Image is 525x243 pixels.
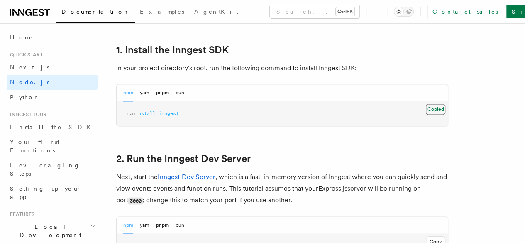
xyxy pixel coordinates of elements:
[159,110,179,116] span: inngest
[176,217,184,234] button: bun
[135,2,189,22] a: Examples
[7,219,98,243] button: Local Development
[61,8,130,15] span: Documentation
[135,110,156,116] span: install
[140,84,149,101] button: yarn
[7,52,43,58] span: Quick start
[123,217,133,234] button: npm
[7,135,98,158] a: Your first Functions
[427,5,503,18] a: Contact sales
[7,158,98,181] a: Leveraging Steps
[176,84,184,101] button: bun
[270,5,359,18] button: Search...Ctrl+K
[128,197,143,204] code: 3000
[10,162,80,177] span: Leveraging Steps
[140,8,184,15] span: Examples
[336,7,354,16] kbd: Ctrl+K
[10,64,49,71] span: Next.js
[116,62,448,74] p: In your project directory's root, run the following command to install Inngest SDK:
[7,111,46,118] span: Inngest tour
[7,120,98,135] a: Install the SDK
[123,84,133,101] button: npm
[10,79,49,86] span: Node.js
[7,211,34,218] span: Features
[394,7,414,17] button: Toggle dark mode
[7,75,98,90] a: Node.js
[116,171,448,206] p: Next, start the , which is a fast, in-memory version of Inngest where you can quickly send and vi...
[56,2,135,23] a: Documentation
[156,84,169,101] button: pnpm
[10,185,81,200] span: Setting up your app
[7,30,98,45] a: Home
[10,33,33,42] span: Home
[7,181,98,204] a: Setting up your app
[140,217,149,234] button: yarn
[194,8,238,15] span: AgentKit
[7,90,98,105] a: Python
[426,104,445,115] button: Copied
[116,44,229,56] a: 1. Install the Inngest SDK
[7,60,98,75] a: Next.js
[156,217,169,234] button: pnpm
[127,110,135,116] span: npm
[10,139,59,154] span: Your first Functions
[10,94,40,101] span: Python
[158,173,215,181] a: Inngest Dev Server
[10,124,96,130] span: Install the SDK
[7,223,90,239] span: Local Development
[189,2,243,22] a: AgentKit
[116,153,251,164] a: 2. Run the Inngest Dev Server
